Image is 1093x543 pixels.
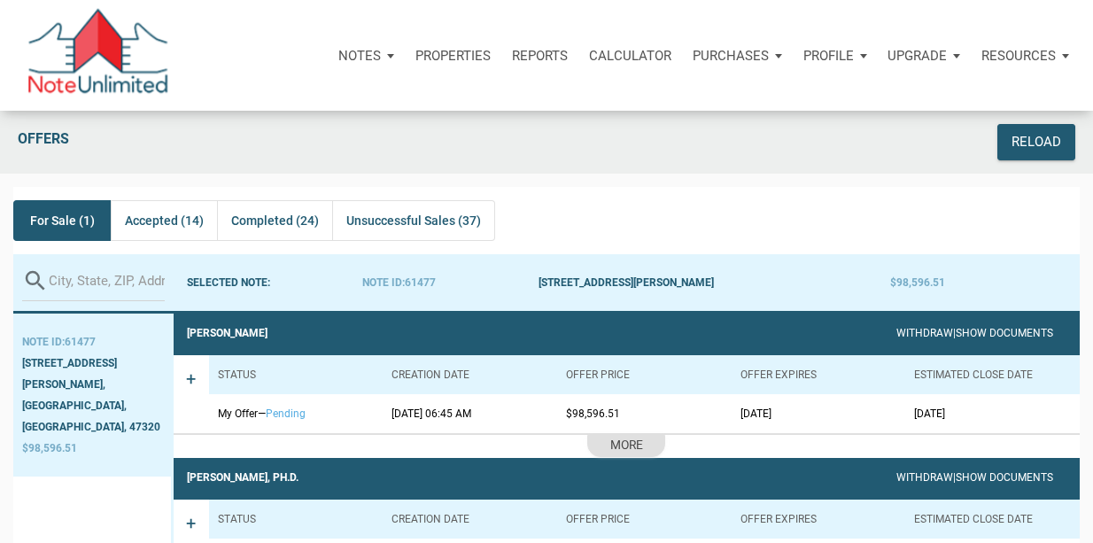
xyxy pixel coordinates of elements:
[557,500,732,539] th: Offer price
[328,29,405,82] button: Notes
[231,210,319,231] span: Completed (24)
[971,29,1080,82] button: Resources
[589,48,671,64] p: Calculator
[981,48,1056,64] p: Resources
[803,48,854,64] p: Profile
[793,29,878,82] button: Profile
[125,210,204,231] span: Accepted (14)
[383,394,557,433] td: [DATE] 06:45 AM
[997,124,1075,160] button: Reload
[405,276,436,289] span: 61477
[187,322,267,344] div: [PERSON_NAME]
[258,407,266,420] span: —
[610,436,643,456] div: More
[338,48,381,64] p: Notes
[890,272,1066,293] div: $98,596.51
[30,210,95,231] span: For Sale (1)
[905,394,1080,433] td: [DATE]
[346,210,481,231] span: Unsuccessful Sales (37)
[405,29,501,82] a: Properties
[557,394,732,433] td: $98,596.51
[557,355,732,394] th: Offer price
[877,29,971,82] button: Upgrade
[512,48,568,64] p: Reports
[953,327,956,339] span: |
[888,48,947,64] p: Upgrade
[896,471,953,484] a: Withdraw
[13,200,111,241] div: For Sale (1)
[682,29,793,82] button: Purchases
[111,200,217,241] div: Accepted (14)
[332,200,495,241] div: Unsuccessful Sales (37)
[693,48,769,64] p: Purchases
[186,368,196,420] span: +
[732,394,906,433] td: [DATE]
[9,124,869,160] div: Offers
[209,355,384,394] th: Status
[383,355,557,394] th: Creation date
[1012,132,1061,152] div: Reload
[209,500,384,539] th: Status
[732,500,906,539] th: Offer Expires
[956,327,1053,339] a: Show Documents
[501,29,578,82] button: Reports
[217,200,332,241] div: Completed (24)
[953,471,956,484] span: |
[22,268,49,294] i: search
[578,29,682,82] a: Calculator
[27,9,169,102] img: NoteUnlimited
[187,272,363,293] div: Selected note:
[539,272,890,293] div: [STREET_ADDRESS][PERSON_NAME]
[187,467,298,488] div: [PERSON_NAME], Ph.D.
[587,435,665,457] button: More
[218,407,258,420] span: My Offer
[956,471,1053,484] a: Show Documents
[49,261,165,301] input: City, State, ZIP, Address
[362,276,405,289] span: Note ID:
[266,407,306,420] span: pending
[415,48,491,64] p: Properties
[383,500,557,539] th: Creation date
[732,355,906,394] th: Offer Expires
[905,500,1080,539] th: Estimated Close Date
[896,327,953,339] a: Withdraw
[905,355,1080,394] th: Estimated Close Date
